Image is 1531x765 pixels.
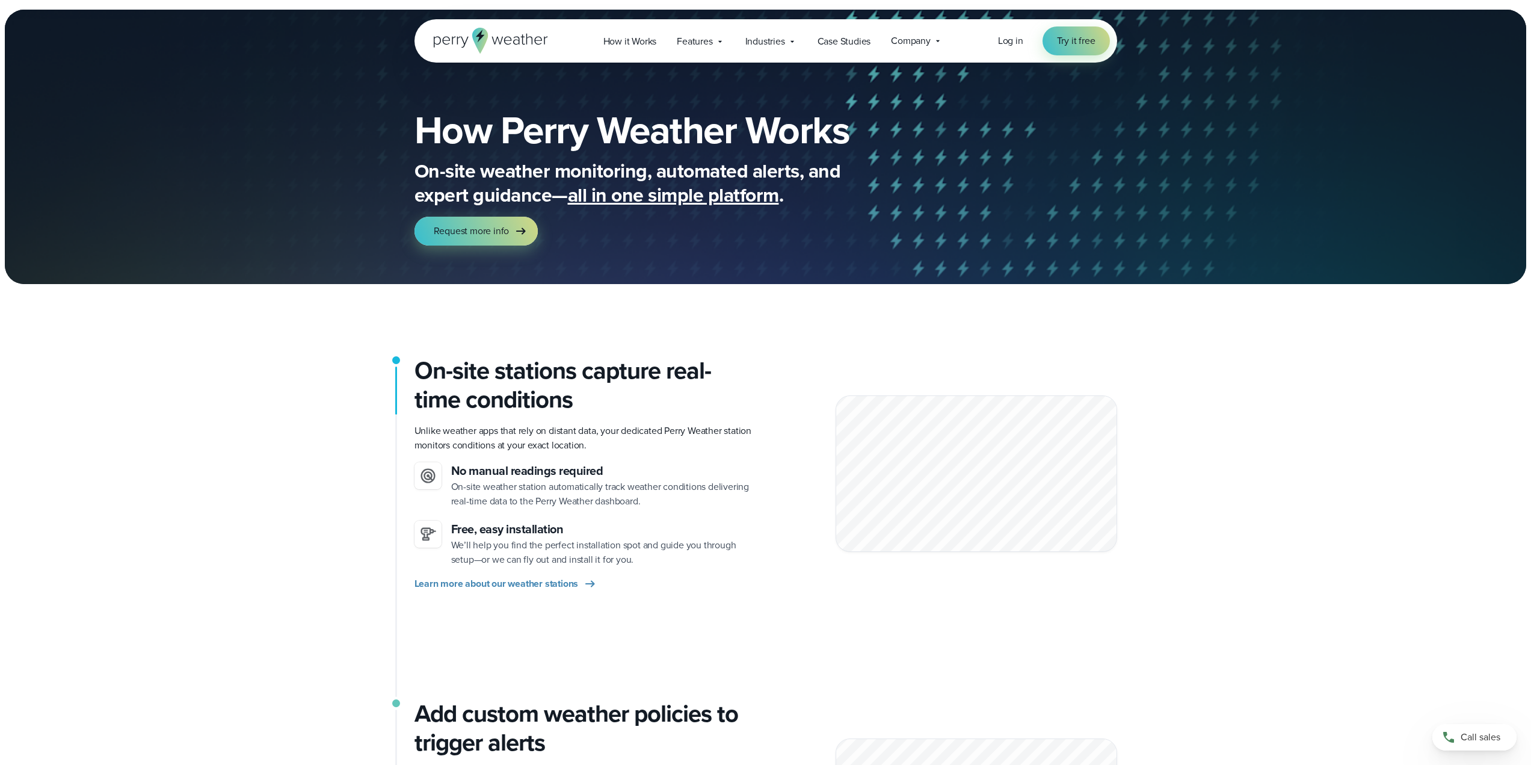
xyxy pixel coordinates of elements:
[568,181,779,209] span: all in one simple platform
[677,34,712,49] span: Features
[451,538,756,567] p: We’ll help you find the perfect installation spot and guide you through setup—or we can fly out a...
[414,111,937,149] h1: How Perry Weather Works
[603,34,657,49] span: How it Works
[451,521,756,538] h3: Free, easy installation
[414,159,896,207] p: On-site weather monitoring, automated alerts, and expert guidance— .
[434,224,510,238] span: Request more info
[414,577,579,591] span: Learn more about our weather stations
[1461,730,1500,745] span: Call sales
[891,34,931,48] span: Company
[414,424,756,453] p: Unlike weather apps that rely on distant data, your dedicated Perry Weather station monitors cond...
[1043,26,1110,55] a: Try it free
[1432,724,1517,751] a: Call sales
[593,29,667,54] a: How it Works
[414,577,598,591] a: Learn more about our weather stations
[818,34,871,49] span: Case Studies
[451,462,756,480] h3: No manual readings required
[414,217,538,246] a: Request more info
[414,356,756,414] h2: On-site stations capture real-time conditions
[807,29,881,54] a: Case Studies
[745,34,785,49] span: Industries
[1057,34,1095,48] span: Try it free
[451,480,756,509] p: On-site weather station automatically track weather conditions delivering real-time data to the P...
[414,699,756,757] h3: Add custom weather policies to trigger alerts
[998,34,1023,48] a: Log in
